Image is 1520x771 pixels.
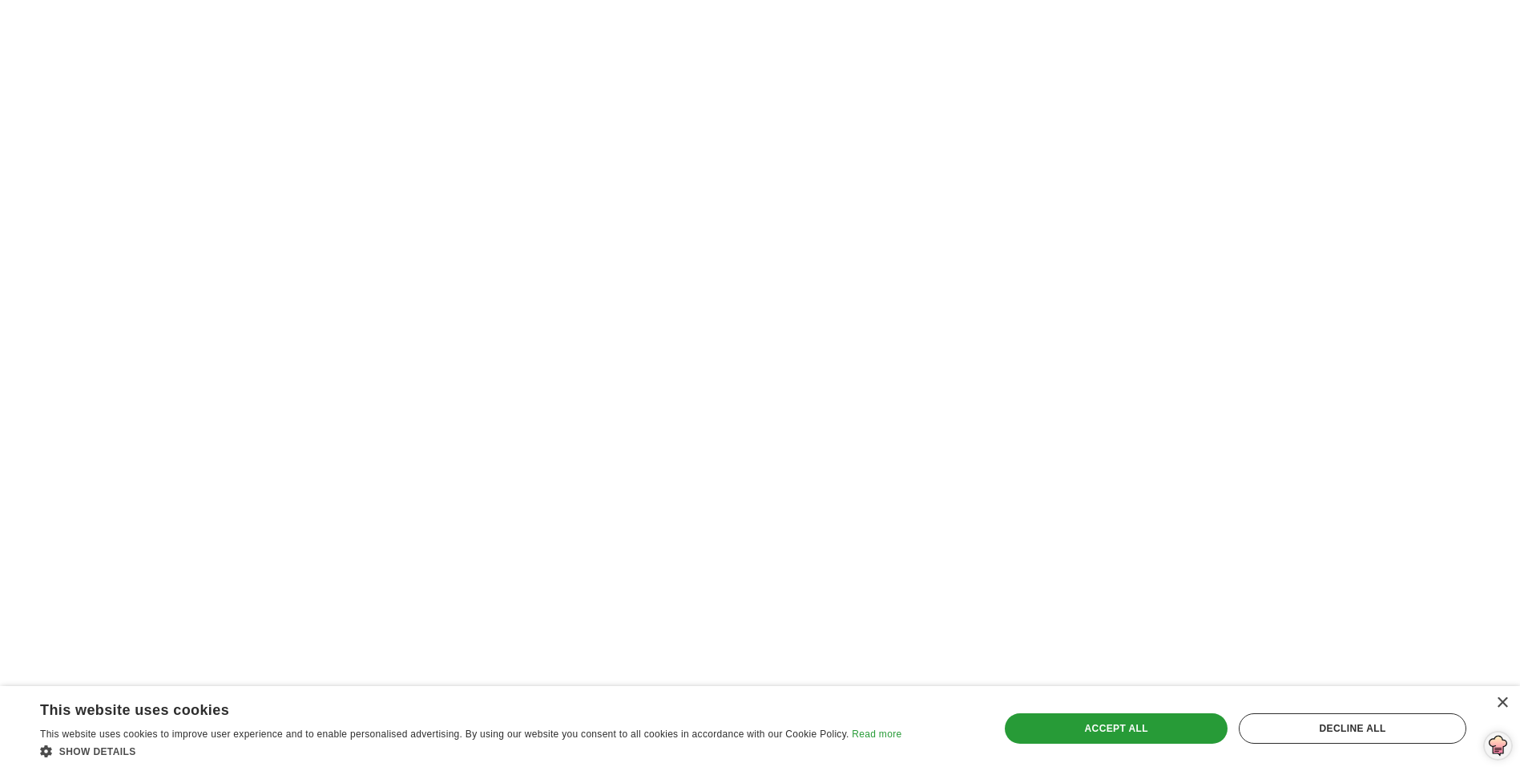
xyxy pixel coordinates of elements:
[1496,697,1508,709] div: Close
[852,729,901,740] a: Read more, opens a new window
[1239,713,1466,744] div: Decline all
[1005,713,1228,744] div: Accept all
[59,746,136,757] span: Show details
[40,743,901,759] div: Show details
[40,696,861,720] div: This website uses cookies
[40,729,849,740] span: This website uses cookies to improve user experience and to enable personalised advertising. By u...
